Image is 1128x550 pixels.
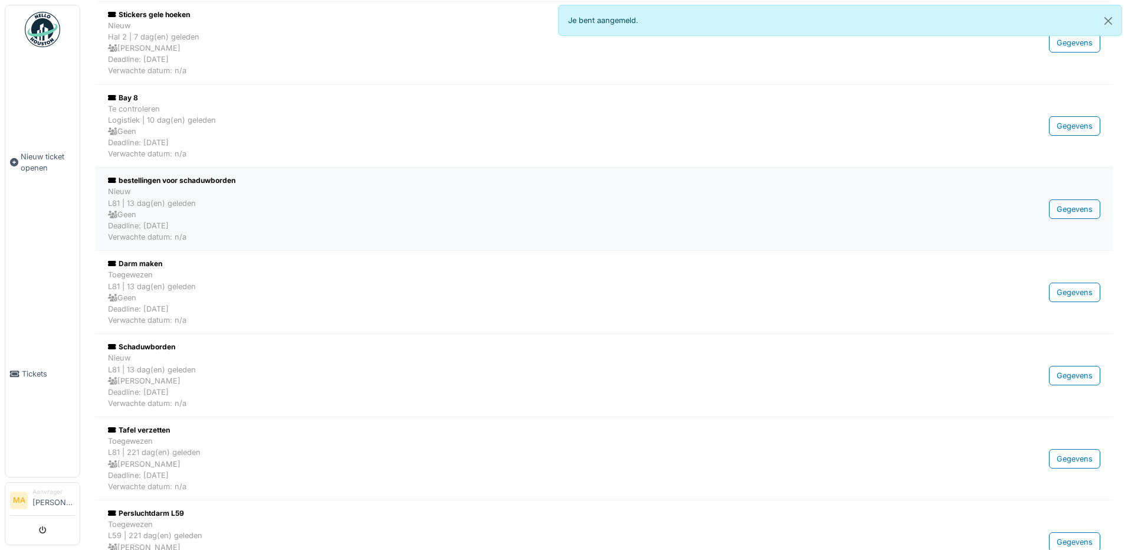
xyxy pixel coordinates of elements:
[105,339,1103,412] a: Schaduwborden NieuwL81 | 13 dag(en) geleden [PERSON_NAME]Deadline: [DATE]Verwachte datum: n/a Geg...
[5,271,80,477] a: Tickets
[21,151,75,173] span: Nieuw ticket openen
[5,54,80,271] a: Nieuw ticket openen
[25,12,60,47] img: Badge_color-CXgf-gQk.svg
[22,368,75,379] span: Tickets
[105,422,1103,495] a: Tafel verzetten ToegewezenL81 | 221 dag(en) geleden [PERSON_NAME]Deadline: [DATE]Verwachte datum:...
[108,436,943,492] div: Toegewezen L81 | 221 dag(en) geleden [PERSON_NAME] Deadline: [DATE] Verwachte datum: n/a
[108,103,943,160] div: Te controleren Logistiek | 10 dag(en) geleden Geen Deadline: [DATE] Verwachte datum: n/a
[108,20,943,77] div: Nieuw Hal 2 | 7 dag(en) geleden [PERSON_NAME] Deadline: [DATE] Verwachte datum: n/a
[108,508,943,519] div: Persluchtdarm L59
[105,172,1103,245] a: bestellingen voor schaduwborden NieuwL81 | 13 dag(en) geleden GeenDeadline: [DATE]Verwachte datum...
[108,342,943,352] div: Schaduwborden
[108,352,943,409] div: Nieuw L81 | 13 dag(en) geleden [PERSON_NAME] Deadline: [DATE] Verwachte datum: n/a
[10,487,75,516] a: MA Aanvrager[PERSON_NAME]
[108,93,943,103] div: Bay 8
[108,175,943,186] div: bestellingen voor schaduwborden
[1049,283,1100,302] div: Gegevens
[10,492,28,509] li: MA
[1049,449,1100,469] div: Gegevens
[1049,116,1100,136] div: Gegevens
[108,425,943,436] div: Tafel verzetten
[558,5,1122,36] div: Je bent aangemeld.
[1095,5,1122,37] button: Close
[32,487,75,513] li: [PERSON_NAME]
[108,269,943,326] div: Toegewezen L81 | 13 dag(en) geleden Geen Deadline: [DATE] Verwachte datum: n/a
[108,9,943,20] div: Stickers gele hoeken
[108,258,943,269] div: Darm maken
[108,186,943,243] div: Nieuw L81 | 13 dag(en) geleden Geen Deadline: [DATE] Verwachte datum: n/a
[32,487,75,496] div: Aanvrager
[1049,199,1100,219] div: Gegevens
[105,90,1103,163] a: Bay 8 Te controlerenLogistiek | 10 dag(en) geleden GeenDeadline: [DATE]Verwachte datum: n/a Gegevens
[105,256,1103,329] a: Darm maken ToegewezenL81 | 13 dag(en) geleden GeenDeadline: [DATE]Verwachte datum: n/a Gegevens
[105,6,1103,80] a: Stickers gele hoeken NieuwHal 2 | 7 dag(en) geleden [PERSON_NAME]Deadline: [DATE]Verwachte datum:...
[1049,33,1100,53] div: Gegevens
[1049,366,1100,385] div: Gegevens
